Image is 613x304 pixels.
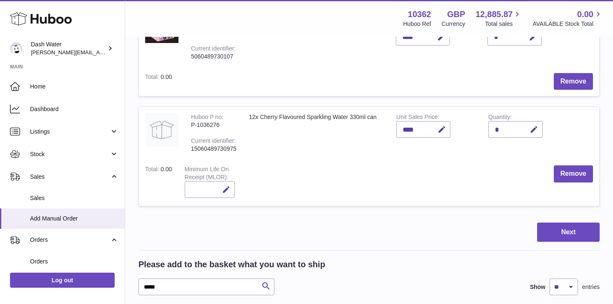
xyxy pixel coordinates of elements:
strong: 10362 [408,9,431,20]
span: 12,885.87 [475,9,513,20]
div: Huboo Ref [403,20,431,28]
label: Minimum Life On Receipt (MLOR) [185,166,229,182]
img: 12x Cherry Flavoured Sparkling Water 330ml can [145,113,178,147]
span: AVAILABLE Stock Total [533,20,603,28]
div: Current identifier [191,45,236,54]
span: Sales [30,194,118,202]
label: Total [145,166,161,175]
label: Quantity [488,114,512,122]
span: 0.00 [577,9,593,20]
label: Unit Sales Price [396,114,439,122]
h2: Please add to the basket what you want to ship [138,259,325,270]
div: Huboo P no [191,114,224,122]
button: Remove [554,165,593,182]
span: Total sales [485,20,522,28]
div: Current identifier [191,137,236,146]
span: 0.00 [161,166,172,172]
td: Sparkling Water Trial Pack 16 x 330ml cans (4 x flavours) [242,15,389,66]
div: 15060489730975 [191,145,236,153]
span: 0.00 [161,73,172,80]
div: Dash Water [31,41,106,56]
span: Orders [30,236,110,244]
div: P-1036276 [191,121,236,129]
span: Orders [30,258,118,266]
td: 12x Cherry Flavoured Sparkling Water 330ml can [243,107,390,159]
span: Listings [30,128,110,136]
div: Currency [442,20,465,28]
span: Home [30,83,118,91]
label: Total [145,73,161,82]
a: Log out [10,273,115,288]
strong: GBP [447,9,465,20]
span: Dashboard [30,105,118,113]
span: Add Manual Order [30,215,118,223]
span: entries [582,283,600,291]
button: Remove [554,73,593,90]
label: Show [530,283,545,291]
span: Sales [30,173,110,181]
span: [PERSON_NAME][EMAIL_ADDRESS][DOMAIN_NAME] [31,49,167,56]
div: 5060489730107 [191,53,236,61]
span: Stock [30,150,110,158]
a: 0.00 AVAILABLE Stock Total [533,9,603,28]
img: james@dash-water.com [10,42,23,55]
button: Next [537,223,600,242]
a: 12,885.87 Total sales [475,9,522,28]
